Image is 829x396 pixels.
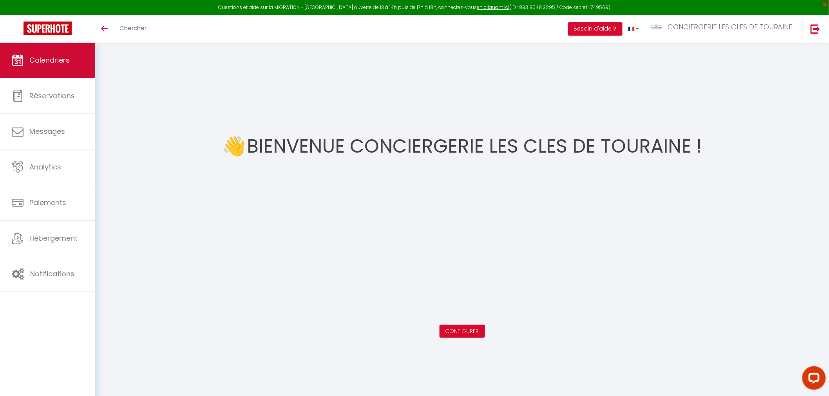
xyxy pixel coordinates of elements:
[24,22,72,35] img: Super Booking
[119,24,147,32] span: Chercher
[114,15,152,43] a: Chercher
[29,91,75,101] span: Réservations
[477,4,510,11] a: en cliquant ici
[568,22,623,36] button: Besoin d'aide ?
[29,233,78,243] span: Hébergement
[668,22,793,32] span: CONCIERGERIE LES CLES DE TOURAINE
[337,170,588,311] iframe: welcome-outil.mov
[29,55,70,65] span: Calendriers
[445,327,479,335] a: Configurer
[645,15,802,43] a: ... CONCIERGERIE LES CLES DE TOURAINE
[440,325,485,338] button: Configurer
[30,269,74,279] span: Notifications
[796,363,829,396] iframe: LiveChat chat widget
[29,126,65,136] span: Messages
[247,123,702,170] h1: Bienvenue CONCIERGERIE LES CLES DE TOURAINE !
[651,24,662,30] img: ...
[29,198,66,207] span: Paiements
[223,131,246,161] span: 👋
[29,162,61,172] span: Analytics
[811,24,820,34] img: logout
